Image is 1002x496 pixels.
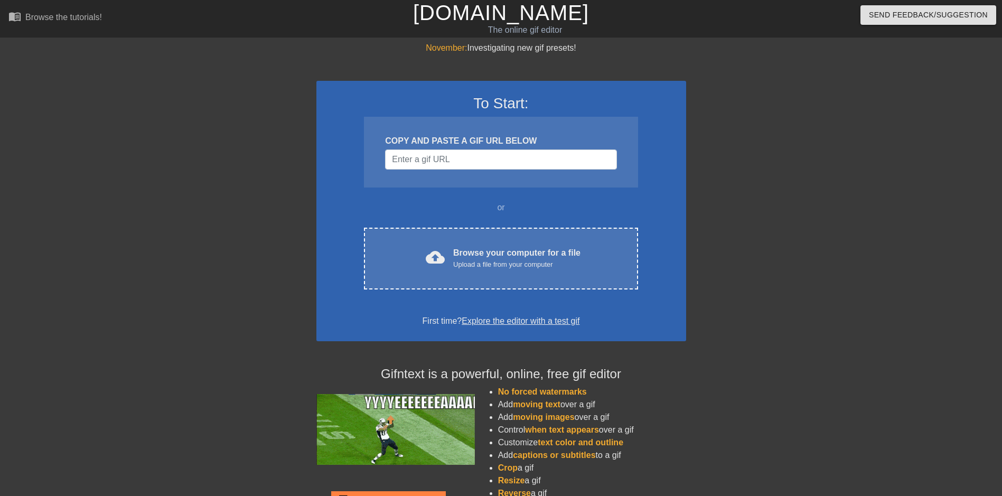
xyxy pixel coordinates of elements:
[8,10,21,23] span: menu_book
[498,424,686,436] li: Control over a gif
[426,248,445,267] span: cloud_upload
[316,367,686,382] h4: Gifntext is a powerful, online, free gif editor
[525,425,599,434] span: when text appears
[498,463,518,472] span: Crop
[385,149,616,170] input: Username
[316,394,475,465] img: football_small.gif
[330,315,672,327] div: First time?
[316,42,686,54] div: Investigating new gif presets!
[513,413,574,422] span: moving images
[513,400,560,409] span: moving text
[498,462,686,474] li: a gif
[330,95,672,113] h3: To Start:
[385,135,616,147] div: COPY AND PASTE A GIF URL BELOW
[498,436,686,449] li: Customize
[498,476,525,485] span: Resize
[498,398,686,411] li: Add over a gif
[860,5,996,25] button: Send Feedback/Suggestion
[8,10,102,26] a: Browse the tutorials!
[453,247,580,270] div: Browse your computer for a file
[462,316,579,325] a: Explore the editor with a test gif
[426,43,467,52] span: November:
[498,411,686,424] li: Add over a gif
[869,8,988,22] span: Send Feedback/Suggestion
[25,13,102,22] div: Browse the tutorials!
[344,201,659,214] div: or
[339,24,710,36] div: The online gif editor
[538,438,623,447] span: text color and outline
[498,387,587,396] span: No forced watermarks
[513,451,595,460] span: captions or subtitles
[413,1,589,24] a: [DOMAIN_NAME]
[498,474,686,487] li: a gif
[453,259,580,270] div: Upload a file from your computer
[498,449,686,462] li: Add to a gif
